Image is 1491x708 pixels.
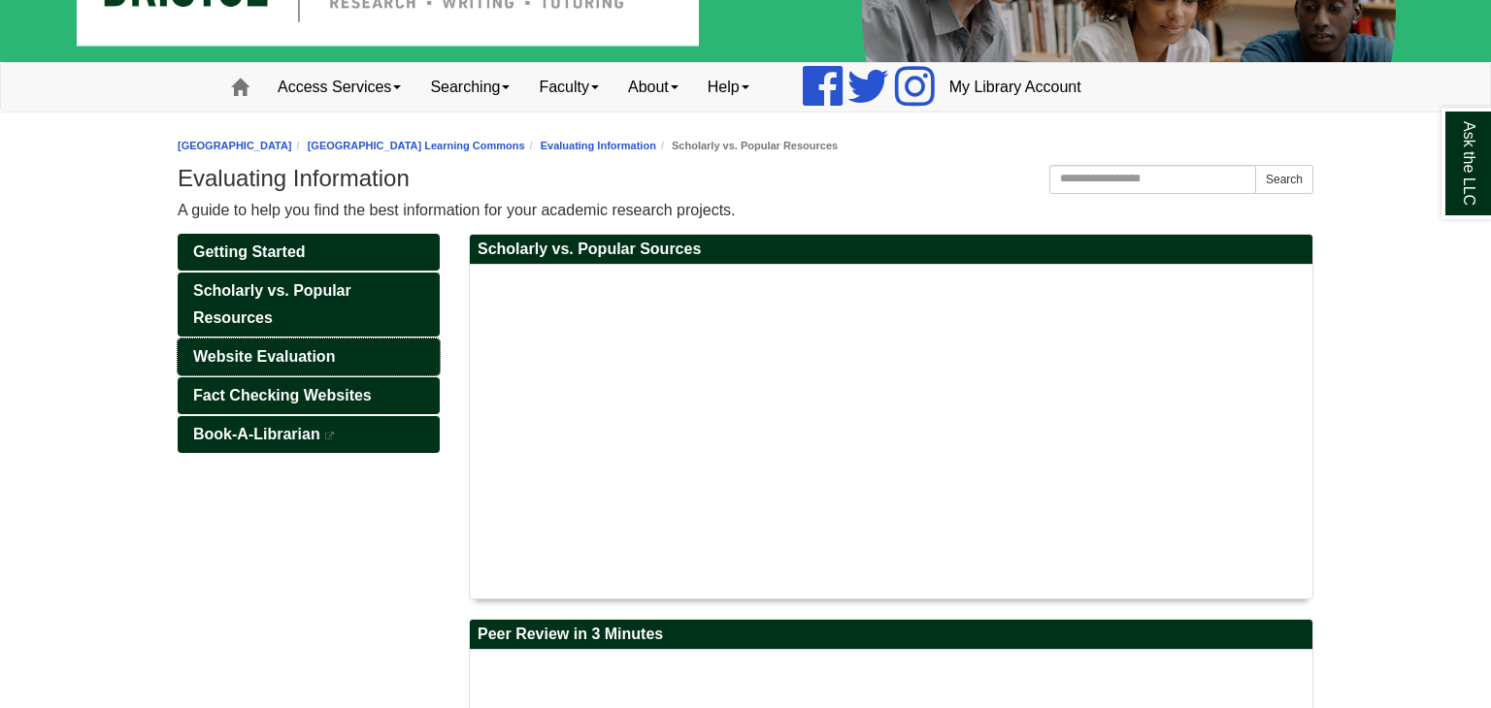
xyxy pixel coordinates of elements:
h1: Evaluating Information [178,165,1313,192]
h2: Scholarly vs. Popular Sources [470,235,1312,265]
a: Book-A-Librarian [178,416,440,453]
a: Faculty [524,63,613,112]
span: Website Evaluation [193,348,335,365]
a: Help [693,63,764,112]
a: Getting Started [178,234,440,271]
a: Fact Checking Websites [178,377,440,414]
a: Evaluating Information [541,140,656,151]
iframe: To enrich screen reader interactions, please activate Accessibility in Grammarly extension settings [480,274,1023,580]
a: Access Services [263,63,415,112]
nav: breadcrumb [178,137,1313,155]
div: Guide Pages [178,234,440,453]
h2: Peer Review in 3 Minutes [470,620,1312,650]
a: My Library Account [935,63,1096,112]
span: Book-A-Librarian [193,426,320,442]
a: [GEOGRAPHIC_DATA] Learning Commons [308,140,525,151]
span: Getting Started [193,243,306,260]
i: This link opens in a new window [324,432,336,440]
span: A guide to help you find the best information for your academic research projects. [178,202,736,218]
li: Scholarly vs. Popular Resources [656,137,838,155]
a: Searching [415,63,524,112]
a: Website Evaluation [178,338,440,375]
a: [GEOGRAPHIC_DATA] [178,140,292,151]
span: Scholarly vs. Popular Resources [193,282,351,326]
span: Fact Checking Websites [193,387,372,403]
button: Search [1255,165,1313,194]
a: Scholarly vs. Popular Resources [178,273,440,337]
a: About [613,63,693,112]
